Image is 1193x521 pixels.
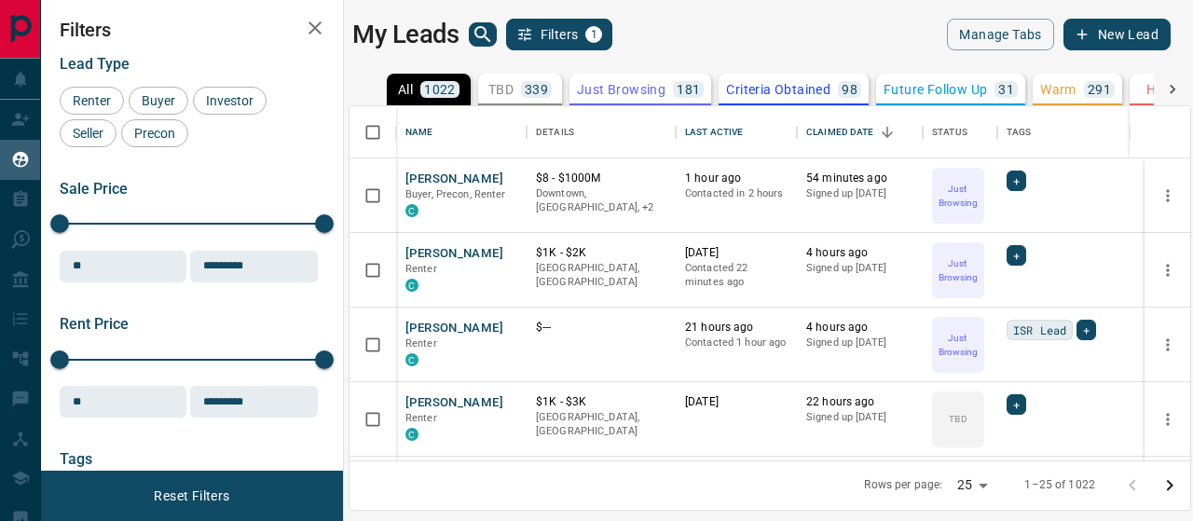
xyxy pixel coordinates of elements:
[1063,19,1171,50] button: New Lead
[1024,477,1095,493] p: 1–25 of 1022
[806,171,913,186] p: 54 minutes ago
[1013,395,1020,414] span: +
[405,337,437,350] span: Renter
[1154,331,1182,359] button: more
[685,394,788,410] p: [DATE]
[1013,321,1066,339] span: ISR Lead
[536,186,666,215] p: West End, Toronto
[1007,245,1026,266] div: +
[685,186,788,201] p: Contacted in 2 hours
[142,480,241,512] button: Reset Filters
[405,428,418,441] div: condos.ca
[1151,467,1188,504] button: Go to next page
[1088,83,1111,96] p: 291
[685,336,788,350] p: Contacted 1 hour ago
[199,93,260,108] span: Investor
[405,394,503,412] button: [PERSON_NAME]
[405,171,503,188] button: [PERSON_NAME]
[398,83,413,96] p: All
[806,186,913,201] p: Signed up [DATE]
[874,119,900,145] button: Sort
[1007,171,1026,191] div: +
[536,410,666,439] p: [GEOGRAPHIC_DATA], [GEOGRAPHIC_DATA]
[998,83,1014,96] p: 31
[506,19,613,50] button: Filters1
[842,83,857,96] p: 98
[934,182,982,210] p: Just Browsing
[676,106,797,158] div: Last Active
[1154,256,1182,284] button: more
[934,331,982,359] p: Just Browsing
[685,245,788,261] p: [DATE]
[1013,171,1020,190] span: +
[797,106,923,158] div: Claimed Date
[536,394,666,410] p: $1K - $3K
[405,245,503,263] button: [PERSON_NAME]
[806,320,913,336] p: 4 hours ago
[577,83,665,96] p: Just Browsing
[677,83,700,96] p: 181
[1154,182,1182,210] button: more
[536,171,666,186] p: $8 - $1000M
[884,83,987,96] p: Future Follow Up
[806,245,913,261] p: 4 hours ago
[193,87,267,115] div: Investor
[135,93,182,108] span: Buyer
[932,106,967,158] div: Status
[950,472,994,499] div: 25
[806,336,913,350] p: Signed up [DATE]
[405,204,418,217] div: condos.ca
[60,119,117,147] div: Seller
[66,126,110,141] span: Seller
[405,106,433,158] div: Name
[60,55,130,73] span: Lead Type
[129,87,188,115] div: Buyer
[1013,246,1020,265] span: +
[405,320,503,337] button: [PERSON_NAME]
[527,106,676,158] div: Details
[405,279,418,292] div: condos.ca
[405,263,437,275] span: Renter
[923,106,997,158] div: Status
[469,22,497,47] button: search button
[1040,83,1076,96] p: Warm
[806,394,913,410] p: 22 hours ago
[352,20,459,49] h1: My Leads
[396,106,527,158] div: Name
[1154,405,1182,433] button: more
[488,83,514,96] p: TBD
[1146,83,1173,96] p: HOT
[60,180,128,198] span: Sale Price
[1007,106,1032,158] div: Tags
[525,83,548,96] p: 339
[405,412,437,424] span: Renter
[934,256,982,284] p: Just Browsing
[806,106,874,158] div: Claimed Date
[1007,394,1026,415] div: +
[128,126,182,141] span: Precon
[66,93,117,108] span: Renter
[806,261,913,276] p: Signed up [DATE]
[405,353,418,366] div: condos.ca
[685,171,788,186] p: 1 hour ago
[60,87,124,115] div: Renter
[424,83,456,96] p: 1022
[121,119,188,147] div: Precon
[60,315,129,333] span: Rent Price
[536,261,666,290] p: [GEOGRAPHIC_DATA], [GEOGRAPHIC_DATA]
[726,83,830,96] p: Criteria Obtained
[806,410,913,425] p: Signed up [DATE]
[536,320,666,336] p: $---
[587,28,600,41] span: 1
[947,19,1053,50] button: Manage Tabs
[60,450,92,468] span: Tags
[60,19,324,41] h2: Filters
[949,412,967,426] p: TBD
[1076,320,1096,340] div: +
[536,245,666,261] p: $1K - $2K
[536,106,574,158] div: Details
[685,261,788,290] p: Contacted 22 minutes ago
[997,106,1170,158] div: Tags
[685,106,743,158] div: Last Active
[864,477,942,493] p: Rows per page:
